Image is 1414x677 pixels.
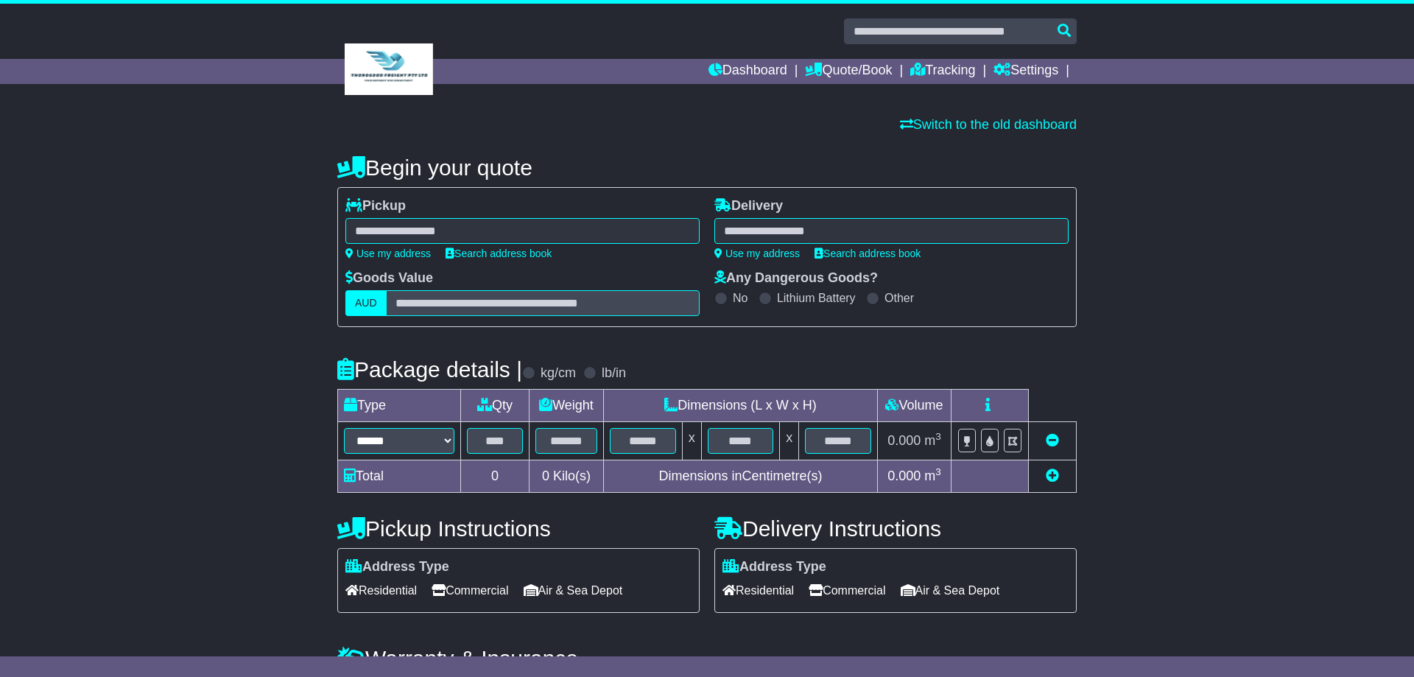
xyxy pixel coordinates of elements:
span: 0.000 [887,469,921,483]
h4: Delivery Instructions [714,516,1077,541]
td: Type [338,390,461,422]
label: lb/in [602,365,626,382]
label: Other [884,291,914,305]
label: Goods Value [345,270,433,287]
span: Air & Sea Depot [901,579,1000,602]
label: Pickup [345,198,406,214]
a: Switch to the old dashboard [900,117,1077,132]
label: Any Dangerous Goods? [714,270,878,287]
label: No [733,291,748,305]
h4: Pickup Instructions [337,516,700,541]
span: 0.000 [887,433,921,448]
span: Residential [345,579,417,602]
sup: 3 [935,466,941,477]
td: Dimensions in Centimetre(s) [603,460,877,493]
a: Remove this item [1046,433,1059,448]
span: Air & Sea Depot [524,579,623,602]
td: Dimensions (L x W x H) [603,390,877,422]
a: Tracking [910,59,975,84]
span: m [924,469,941,483]
a: Use my address [345,248,431,259]
td: Weight [530,390,604,422]
span: Residential [722,579,794,602]
label: Delivery [714,198,783,214]
label: Lithium Battery [777,291,856,305]
h4: Warranty & Insurance [337,646,1077,670]
td: x [780,422,799,460]
span: 0 [542,469,549,483]
td: Kilo(s) [530,460,604,493]
a: Dashboard [708,59,787,84]
span: Commercial [432,579,508,602]
label: kg/cm [541,365,576,382]
td: x [682,422,701,460]
h4: Begin your quote [337,155,1077,180]
span: Commercial [809,579,885,602]
a: Use my address [714,248,800,259]
a: Search address book [815,248,921,259]
span: m [924,433,941,448]
a: Settings [993,59,1058,84]
td: Volume [877,390,951,422]
a: Search address book [446,248,552,259]
td: 0 [461,460,530,493]
sup: 3 [935,431,941,442]
h4: Package details | [337,357,522,382]
label: Address Type [345,559,449,575]
label: AUD [345,290,387,316]
a: Quote/Book [805,59,892,84]
td: Qty [461,390,530,422]
label: Address Type [722,559,826,575]
a: Add new item [1046,469,1059,483]
td: Total [338,460,461,493]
